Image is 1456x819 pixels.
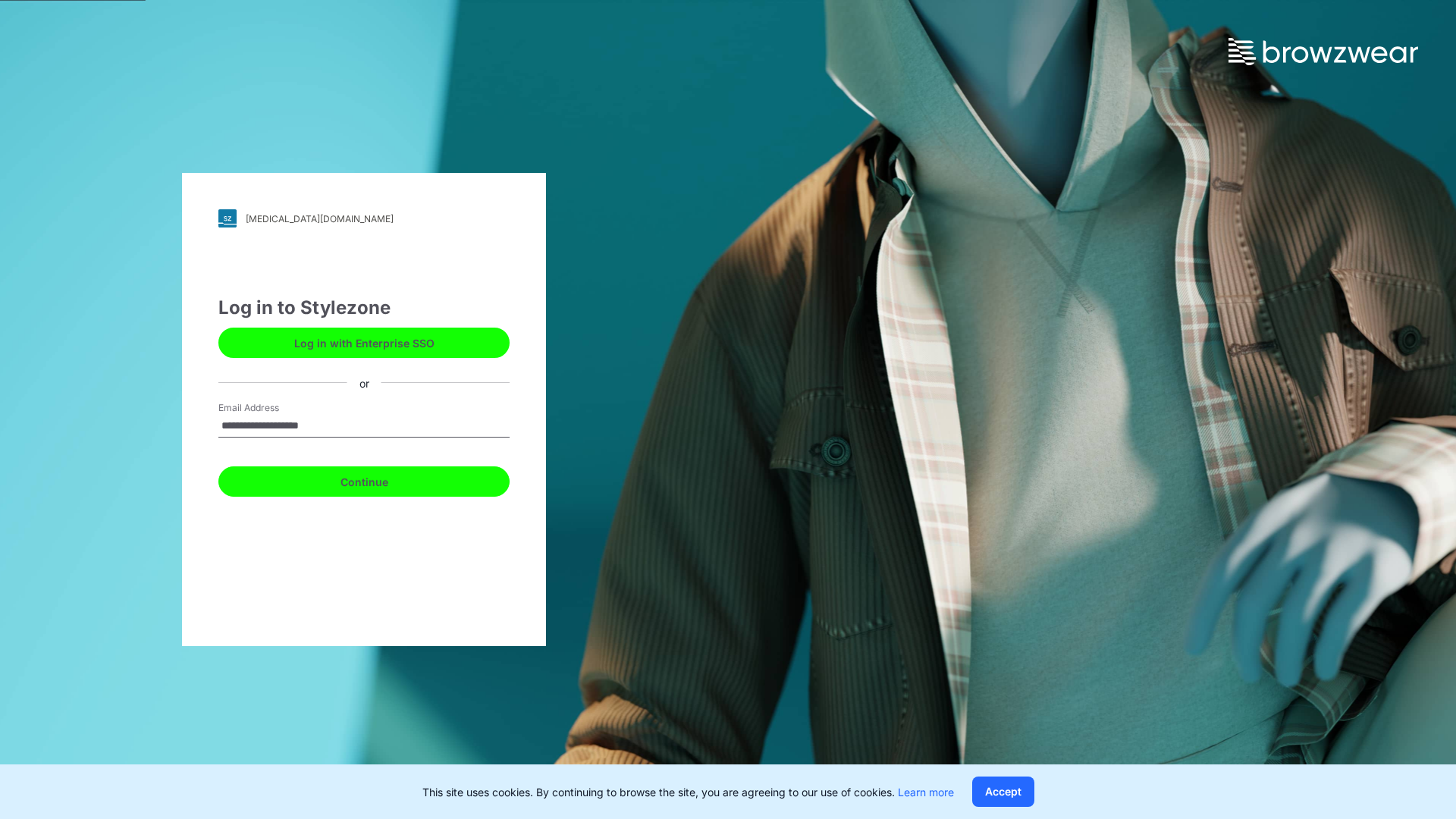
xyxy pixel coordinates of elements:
img: browzwear-logo.73288ffb.svg [1228,38,1418,65]
div: [MEDICAL_DATA][DOMAIN_NAME] [246,213,394,224]
label: Email Address [218,401,325,415]
a: Learn more [898,786,954,799]
button: Accept [972,777,1034,807]
a: [MEDICAL_DATA][DOMAIN_NAME] [218,209,510,227]
div: or [347,375,381,391]
img: svg+xml;base64,PHN2ZyB3aWR0aD0iMjgiIGhlaWdodD0iMjgiIHZpZXdCb3g9IjAgMCAyOCAyOCIgZmlsbD0ibm9uZSIgeG... [218,209,237,227]
button: Continue [218,466,510,497]
div: Log in to Stylezone [218,294,510,322]
p: This site uses cookies. By continuing to browse the site, you are agreeing to our use of cookies. [422,784,954,800]
button: Log in with Enterprise SSO [218,328,510,358]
